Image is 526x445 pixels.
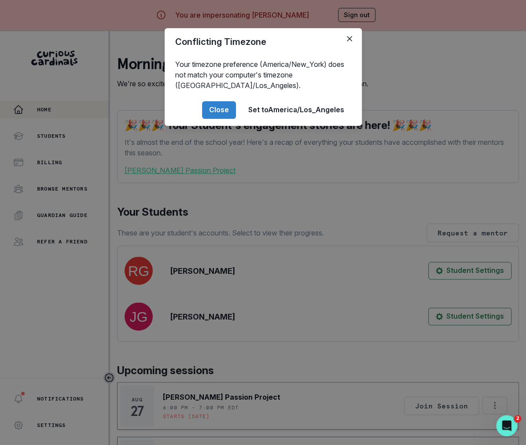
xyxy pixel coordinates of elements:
[342,32,357,46] button: Close
[241,101,351,119] button: Set toAmerica/Los_Angeles
[165,55,362,94] div: Your timezone preference (America/New_York) does not match your computer's timezone ([GEOGRAPHIC_...
[514,415,521,422] span: 2
[202,101,236,119] button: Close
[496,415,517,436] iframe: Intercom live chat
[165,28,362,55] header: Conflicting Timezone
